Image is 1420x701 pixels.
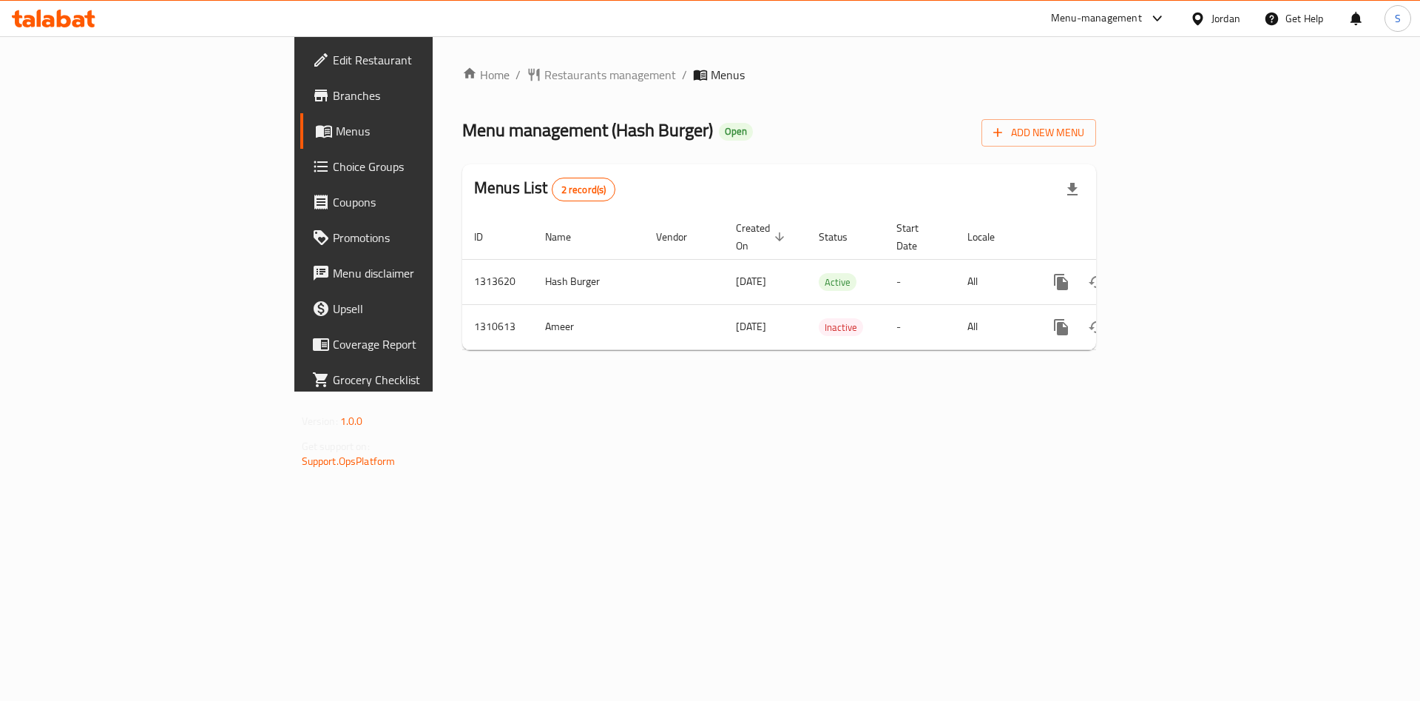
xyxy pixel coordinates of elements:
span: Created On [736,219,789,255]
li: / [682,66,687,84]
div: Menu-management [1051,10,1142,27]
span: 1.0.0 [340,412,363,431]
button: more [1044,264,1079,300]
div: Active [819,273,856,291]
span: [DATE] [736,272,766,291]
span: Grocery Checklist [333,371,520,389]
div: Total records count [552,178,616,201]
span: Restaurants management [544,66,676,84]
a: Edit Restaurant [300,42,532,78]
span: Coupons [333,193,520,211]
a: Support.OpsPlatform [302,452,396,471]
td: Ameer [533,304,644,349]
span: Menus [711,66,745,84]
td: All [956,304,1032,349]
div: Jordan [1211,10,1240,27]
a: Upsell [300,291,532,326]
a: Menus [300,113,532,149]
span: Get support on: [302,437,370,456]
button: Change Status [1079,264,1115,300]
span: Active [819,274,856,291]
span: Upsell [333,300,520,318]
span: Add New Menu [993,124,1084,142]
span: S [1395,10,1401,27]
div: Export file [1055,172,1090,207]
nav: breadcrumb [462,66,1096,84]
button: Change Status [1079,309,1115,345]
a: Grocery Checklist [300,362,532,398]
span: Choice Groups [333,158,520,175]
span: Menu management ( Hash Burger ) [462,113,713,147]
div: Open [719,123,753,141]
td: Hash Burger [533,259,644,304]
span: Coverage Report [333,335,520,353]
a: Coupons [300,184,532,220]
a: Coverage Report [300,326,532,362]
span: Promotions [333,229,520,246]
span: Locale [967,228,1014,246]
span: 2 record(s) [552,183,615,197]
span: [DATE] [736,317,766,336]
span: Menu disclaimer [333,264,520,282]
span: Vendor [656,228,706,246]
a: Choice Groups [300,149,532,184]
a: Restaurants management [527,66,676,84]
td: - [885,304,956,349]
th: Actions [1032,215,1197,260]
td: All [956,259,1032,304]
span: Start Date [896,219,938,255]
span: Menus [336,122,520,140]
span: Edit Restaurant [333,51,520,69]
span: Inactive [819,319,863,336]
span: Version: [302,412,338,431]
span: ID [474,228,502,246]
span: Status [819,228,867,246]
h2: Menus List [474,177,615,201]
span: Name [545,228,590,246]
a: Promotions [300,220,532,255]
div: Inactive [819,318,863,336]
span: Open [719,125,753,138]
span: Branches [333,87,520,104]
button: Add New Menu [981,119,1096,147]
table: enhanced table [462,215,1197,350]
a: Menu disclaimer [300,255,532,291]
a: Branches [300,78,532,113]
button: more [1044,309,1079,345]
td: - [885,259,956,304]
